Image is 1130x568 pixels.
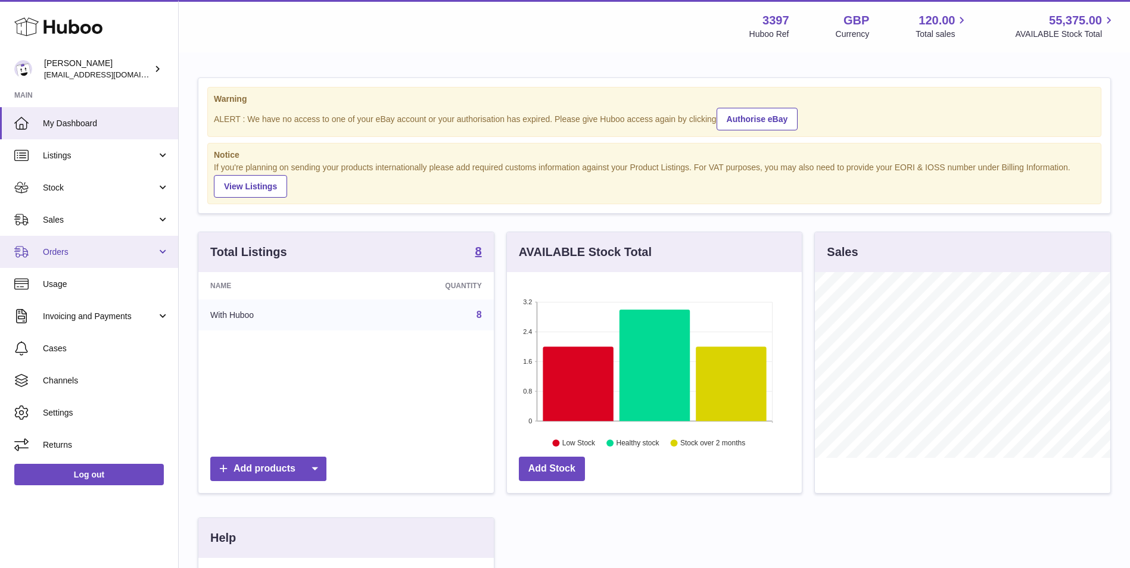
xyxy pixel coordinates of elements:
[519,244,652,260] h3: AVAILABLE Stock Total
[14,464,164,485] a: Log out
[43,182,157,194] span: Stock
[210,457,326,481] a: Add products
[44,70,175,79] span: [EMAIL_ADDRESS][DOMAIN_NAME]
[43,407,169,419] span: Settings
[562,439,596,448] text: Low Stock
[916,29,969,40] span: Total sales
[916,13,969,40] a: 120.00 Total sales
[214,149,1095,161] strong: Notice
[214,106,1095,130] div: ALERT : We have no access to one of your eBay account or your authorisation has expired. Please g...
[836,29,870,40] div: Currency
[523,298,532,305] text: 3.2
[827,244,858,260] h3: Sales
[523,388,532,395] text: 0.8
[43,246,157,258] span: Orders
[43,311,157,322] span: Invoicing and Payments
[475,245,482,260] a: 8
[1015,13,1116,40] a: 55,375.00 AVAILABLE Stock Total
[214,93,1095,105] strong: Warning
[762,13,789,29] strong: 3397
[43,439,169,451] span: Returns
[214,162,1095,198] div: If you're planning on sending your products internationally please add required customs informati...
[43,279,169,290] span: Usage
[519,457,585,481] a: Add Stock
[210,530,236,546] h3: Help
[749,29,789,40] div: Huboo Ref
[210,244,287,260] h3: Total Listings
[43,343,169,354] span: Cases
[43,375,169,386] span: Channels
[43,214,157,226] span: Sales
[843,13,869,29] strong: GBP
[523,358,532,365] text: 1.6
[475,245,482,257] strong: 8
[477,310,482,320] a: 8
[43,118,169,129] span: My Dashboard
[717,108,798,130] a: Authorise eBay
[43,150,157,161] span: Listings
[919,13,955,29] span: 120.00
[680,439,745,448] text: Stock over 2 months
[354,272,493,299] th: Quantity
[44,58,151,80] div: [PERSON_NAME]
[198,299,354,330] td: With Huboo
[616,439,659,448] text: Healthy stock
[214,175,287,198] a: View Listings
[14,60,32,78] img: sales@canchema.com
[198,272,354,299] th: Name
[528,417,532,425] text: 0
[1049,13,1102,29] span: 55,375.00
[1015,29,1116,40] span: AVAILABLE Stock Total
[523,328,532,335] text: 2.4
